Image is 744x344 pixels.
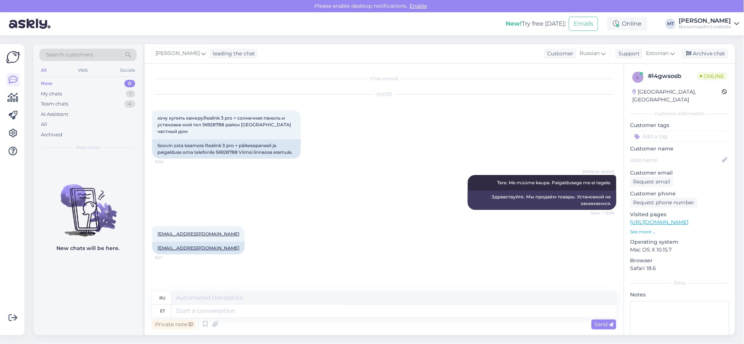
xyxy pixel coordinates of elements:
p: Customer email [630,169,729,177]
div: Request phone number [630,198,697,208]
div: Support [616,50,640,58]
div: 4 [124,100,135,108]
div: Private note [152,319,196,330]
span: 15:50 [154,159,182,165]
div: AI Assistant [41,111,68,118]
div: Request email [630,177,673,187]
div: All [41,121,47,128]
div: # l4gwsosb [648,72,697,81]
a: [EMAIL_ADDRESS][DOMAIN_NAME] [157,245,239,251]
p: New chats will be here. [56,244,120,252]
div: [PERSON_NAME] [679,18,731,24]
div: Extra [630,280,729,286]
p: Notes [630,291,729,299]
span: Search customers [46,51,93,59]
div: New [41,80,52,87]
div: Здравствуйте. Мы продаём товары. Установкой не занимаемся. [468,191,616,210]
span: Estonian [646,49,669,58]
span: Send [594,321,613,328]
div: Chat started [152,75,616,82]
div: Büroomaailm's website [679,24,731,30]
span: [PERSON_NAME] [582,169,614,175]
div: Customer information [630,110,729,117]
a: [EMAIL_ADDRESS][DOMAIN_NAME] [157,231,239,237]
p: Customer name [630,145,729,153]
a: [URL][DOMAIN_NAME] [630,219,688,225]
div: Customer [544,50,573,58]
span: Russian [580,49,600,58]
div: 1 [126,90,135,98]
p: Safari 18.6 [630,265,729,272]
input: Add name [630,156,721,164]
div: Socials [118,65,137,75]
div: et [160,305,165,317]
p: Customer phone [630,190,729,198]
div: MT [665,19,676,29]
span: Seen ✓ 15:58 [586,210,614,216]
input: Add a tag [630,131,729,142]
p: Mac OS X 10.15.7 [630,246,729,254]
span: New chats [76,144,100,151]
img: No chats [33,171,143,238]
div: [GEOGRAPHIC_DATA], [GEOGRAPHIC_DATA] [632,88,722,104]
b: New! [506,20,522,27]
div: ru [159,292,166,304]
span: Enable [408,3,430,9]
span: Tere. Me müüme kaupa. Paigaldusega me ei tegele. [497,180,611,185]
div: Web [77,65,90,75]
img: Askly Logo [6,50,20,64]
span: Online [697,72,727,80]
div: Archived [41,131,62,139]
div: Archive chat [682,49,728,59]
div: 0 [124,80,135,87]
span: хочу купить камеруRealink 3 pro + солнечная панель и установка мой тел 56928788 район [GEOGRAPHIC... [157,115,292,134]
div: leading the chat [210,50,255,58]
div: My chats [41,90,62,98]
p: Customer tags [630,121,729,129]
p: Visited pages [630,211,729,218]
p: See more ... [630,228,729,235]
div: Online [607,17,647,30]
p: Browser [630,257,729,265]
div: Try free [DATE]: [506,19,566,28]
span: l [637,74,639,80]
button: Emails [569,17,598,31]
div: Team chats [41,100,68,108]
p: Operating system [630,238,729,246]
div: All [39,65,48,75]
div: [DATE] [152,91,616,98]
div: Soovin osta kaamera Realink 3 pro + päikesepaneeli ja paigalduse oma telefonile 56928788 Viimsi l... [152,139,301,159]
span: 16:11 [154,255,182,260]
a: [PERSON_NAME]Büroomaailm's website [679,18,740,30]
span: [PERSON_NAME] [156,49,200,58]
